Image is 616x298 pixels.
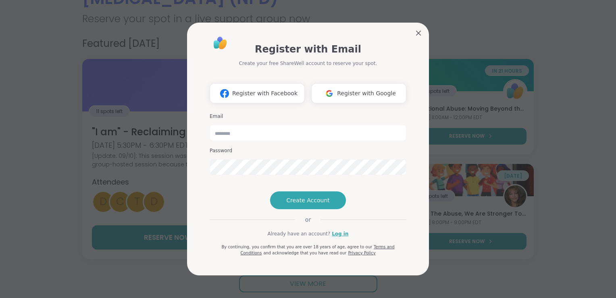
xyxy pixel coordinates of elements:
p: Create your free ShareWell account to reserve your spot. [239,60,377,67]
button: Register with Google [311,83,406,103]
span: and acknowledge that you have read our [263,251,346,255]
span: Register with Google [337,89,396,98]
a: Log in [332,230,348,237]
span: Create Account [286,196,330,204]
a: Terms and Conditions [240,245,394,255]
button: Create Account [270,191,346,209]
span: By continuing, you confirm that you are over 18 years of age, agree to our [221,245,372,249]
button: Register with Facebook [210,83,305,103]
span: Already have an account? [267,230,330,237]
a: Privacy Policy [348,251,375,255]
h3: Password [210,147,406,154]
img: ShareWell Logomark [322,86,337,101]
img: ShareWell Logomark [217,86,232,101]
h1: Register with Email [255,42,361,57]
img: ShareWell Logo [211,34,229,52]
span: Register with Facebook [232,89,298,98]
span: or [296,216,320,224]
h3: Email [210,113,406,120]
